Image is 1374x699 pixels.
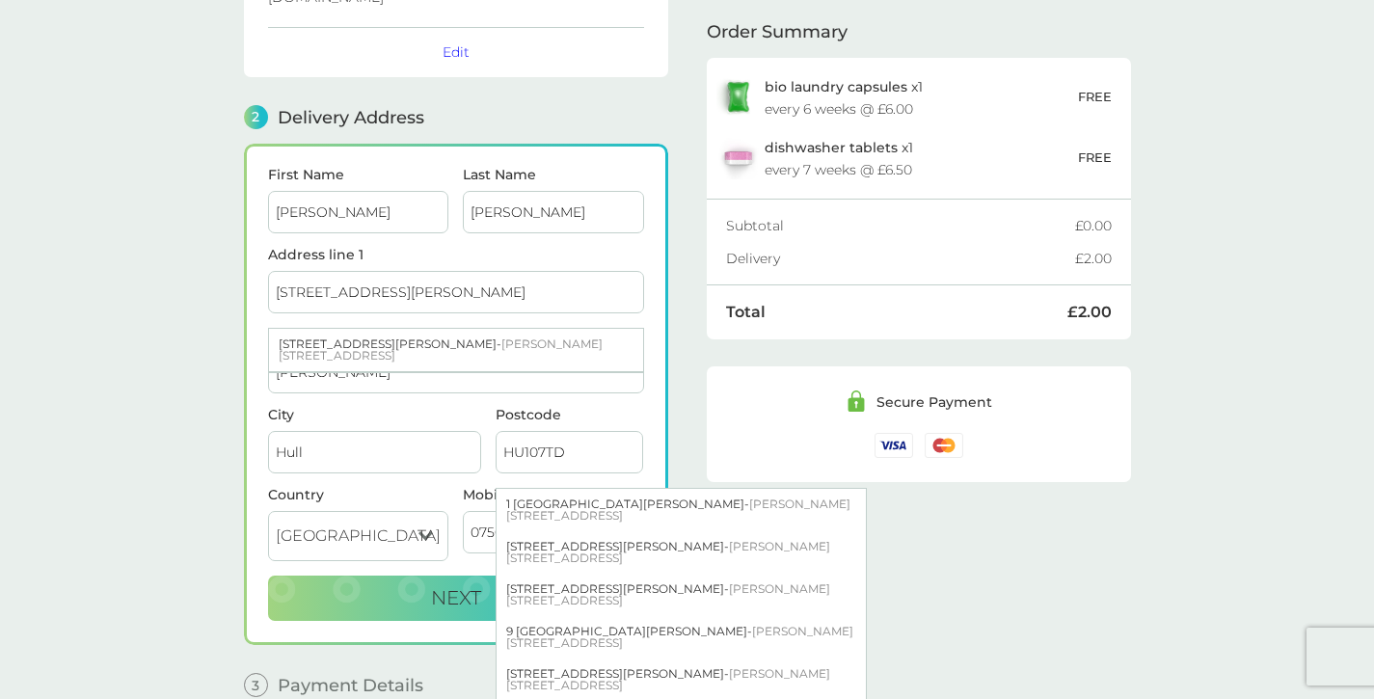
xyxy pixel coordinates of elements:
[726,252,1075,265] div: Delivery
[1075,252,1112,265] div: £2.00
[506,581,830,607] span: [PERSON_NAME][STREET_ADDRESS]
[925,433,963,457] img: /assets/icons/cards/mastercard.svg
[497,489,866,531] div: 1 [GEOGRAPHIC_DATA][PERSON_NAME] -
[244,105,268,129] span: 2
[707,23,848,40] span: Order Summary
[244,673,268,697] span: 3
[278,109,424,126] span: Delivery Address
[875,433,913,457] img: /assets/icons/cards/visa.svg
[876,395,992,409] div: Secure Payment
[268,488,449,501] div: Country
[497,616,866,659] div: 9 [GEOGRAPHIC_DATA][PERSON_NAME] -
[1067,305,1112,320] div: £2.00
[279,336,603,363] span: [PERSON_NAME][STREET_ADDRESS]
[496,408,644,421] label: Postcode
[765,139,898,156] span: dishwasher tablets
[506,666,830,692] span: [PERSON_NAME][STREET_ADDRESS]
[765,79,923,94] p: x 1
[463,168,644,181] label: Last Name
[1075,219,1112,232] div: £0.00
[726,305,1067,320] div: Total
[1078,87,1112,107] p: FREE
[268,248,644,261] label: Address line 1
[506,624,853,650] span: [PERSON_NAME][STREET_ADDRESS]
[506,497,850,523] span: [PERSON_NAME][STREET_ADDRESS]
[443,43,470,61] button: Edit
[268,168,449,181] label: First Name
[268,576,644,622] button: Next
[278,677,423,694] span: Payment Details
[765,102,913,116] div: every 6 weeks @ £6.00
[765,140,913,155] p: x 1
[726,219,1075,232] div: Subtotal
[463,488,644,501] label: Mobile Number
[497,574,866,616] div: [STREET_ADDRESS][PERSON_NAME] -
[506,539,830,565] span: [PERSON_NAME][STREET_ADDRESS]
[268,408,481,421] label: City
[765,78,907,95] span: bio laundry capsules
[765,163,912,176] div: every 7 weeks @ £6.50
[431,586,481,609] span: Next
[1078,148,1112,168] p: FREE
[497,531,866,574] div: [STREET_ADDRESS][PERSON_NAME] -
[269,329,643,371] div: [STREET_ADDRESS][PERSON_NAME] -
